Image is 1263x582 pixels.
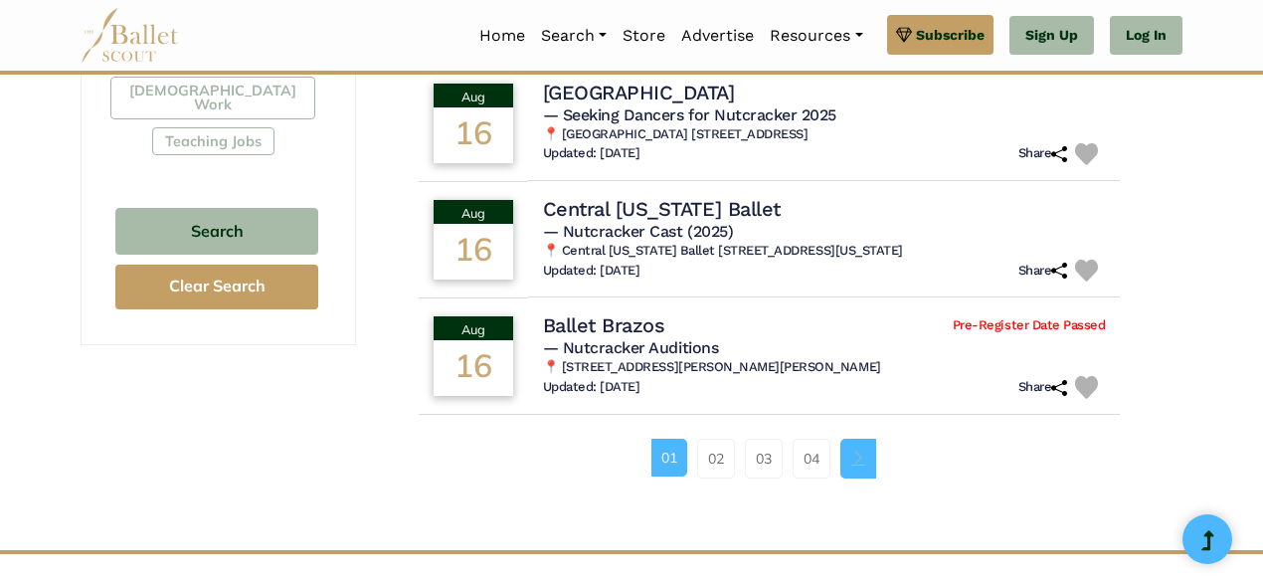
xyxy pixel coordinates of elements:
h6: Share [1018,263,1068,280]
a: Sign Up [1009,16,1094,56]
a: Log In [1110,16,1182,56]
img: gem.svg [896,24,912,46]
a: Subscribe [887,15,993,55]
a: Advertise [673,15,762,57]
span: — Nutcracker Auditions [543,338,718,357]
a: 02 [697,439,735,479]
a: 03 [745,439,783,479]
div: Aug [434,200,513,224]
div: Aug [434,316,513,340]
span: Pre-Register Date Passed [953,317,1105,334]
h6: Updated: [DATE] [543,263,640,280]
button: Search [115,208,318,255]
h6: 📍 Central [US_STATE] Ballet [STREET_ADDRESS][US_STATE] [543,243,1106,260]
a: 04 [793,439,830,479]
div: Aug [434,84,513,107]
h4: Ballet Brazos [543,312,665,338]
h6: Share [1018,145,1068,162]
span: Subscribe [916,24,985,46]
h6: 📍 [STREET_ADDRESS][PERSON_NAME][PERSON_NAME] [543,359,1106,376]
a: Resources [762,15,870,57]
a: Search [533,15,615,57]
a: Store [615,15,673,57]
h6: Updated: [DATE] [543,379,640,396]
h4: Central [US_STATE] Ballet [543,196,781,222]
div: 16 [434,107,513,163]
button: Clear Search [115,265,318,309]
div: 16 [434,224,513,280]
h6: 📍 [GEOGRAPHIC_DATA] [STREET_ADDRESS] [543,126,1106,143]
div: 16 [434,340,513,396]
nav: Page navigation example [651,439,887,479]
h6: Share [1018,379,1068,396]
h6: Updated: [DATE] [543,145,640,162]
a: 01 [651,439,687,477]
span: — Nutcracker Cast (2025) [543,222,733,241]
a: Home [471,15,533,57]
h4: [GEOGRAPHIC_DATA] [543,80,735,105]
span: — Seeking Dancers for Nutcracker 2025 [543,105,836,124]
